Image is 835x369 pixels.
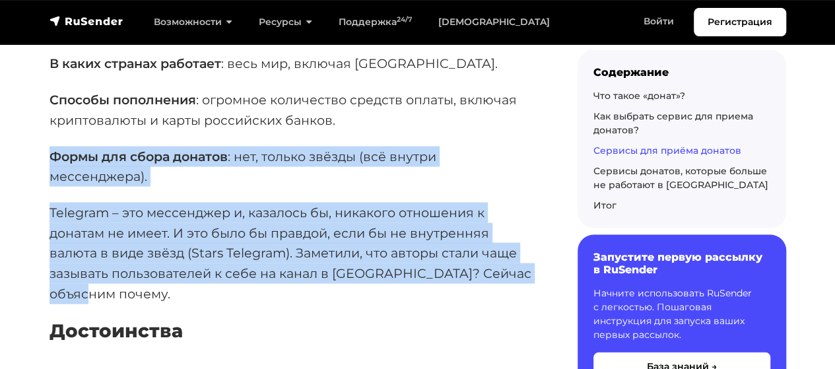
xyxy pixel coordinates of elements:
[50,90,535,130] p: : огромное количество средств оплаты, включая криптовалюты и карты российских банков.
[425,9,563,36] a: [DEMOGRAPHIC_DATA]
[630,8,687,35] a: Войти
[593,89,685,101] a: Что такое «донат»?
[593,164,768,190] a: Сервисы донатов, которые больше не работают в [GEOGRAPHIC_DATA]
[246,9,325,36] a: Ресурсы
[50,55,221,71] strong: В каких странах работает
[50,149,228,164] strong: Формы для сбора донатов
[141,9,246,36] a: Возможности
[50,203,535,304] p: Telegram – это мессенджер и, казалось бы, никакого отношения к донатам не имеет. И это было бы пр...
[593,286,770,342] p: Начните использовать RuSender с легкостью. Пошаговая инструкция для запуска ваших первых рассылок.
[593,199,617,211] a: Итог
[593,144,741,156] a: Сервисы для приёма донатов
[593,110,753,135] a: Как выбрать сервис для приема донатов?
[325,9,425,36] a: Поддержка24/7
[50,53,535,74] p: : весь мир, включая [GEOGRAPHIC_DATA].
[50,147,535,187] p: : нет, только звёзды (всё внутри мессенджера).
[593,250,770,275] h6: Запустите первую рассылку в RuSender
[694,8,786,36] a: Регистрация
[50,320,535,343] h4: Достоинства
[50,92,196,108] strong: Способы пополнения
[50,15,123,28] img: RuSender
[397,15,412,24] sup: 24/7
[593,65,770,78] div: Содержание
